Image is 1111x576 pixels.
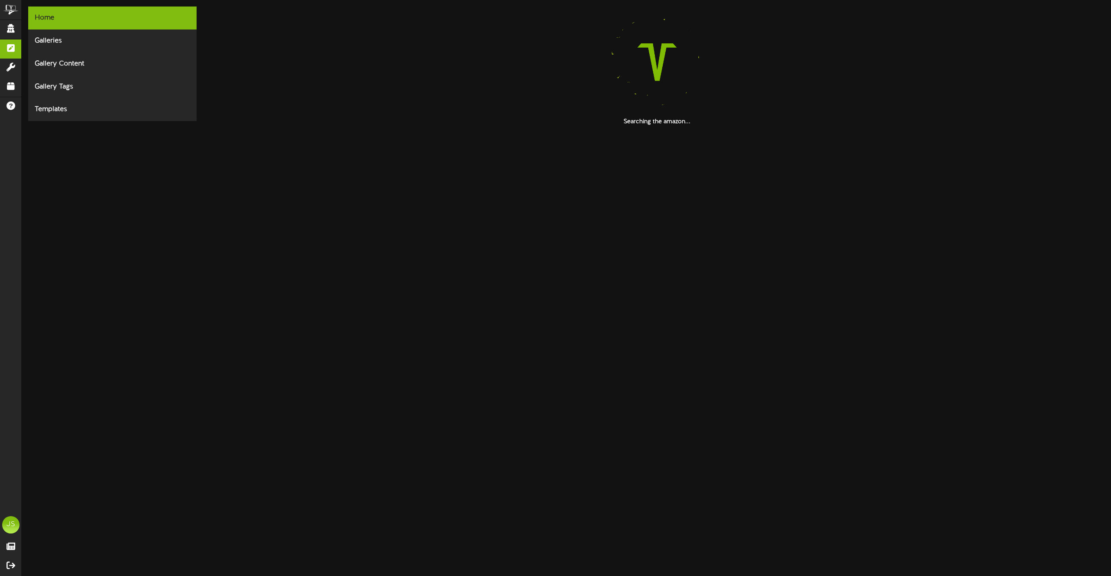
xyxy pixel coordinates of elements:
[602,7,713,118] img: loading-spinner-3.png
[28,29,197,52] div: Galleries
[28,98,197,121] div: Templates
[28,75,197,98] div: Gallery Tags
[624,118,690,125] strong: Searching the amazon...
[2,516,20,533] div: JS
[28,52,197,75] div: Gallery Content
[28,7,197,29] div: Home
